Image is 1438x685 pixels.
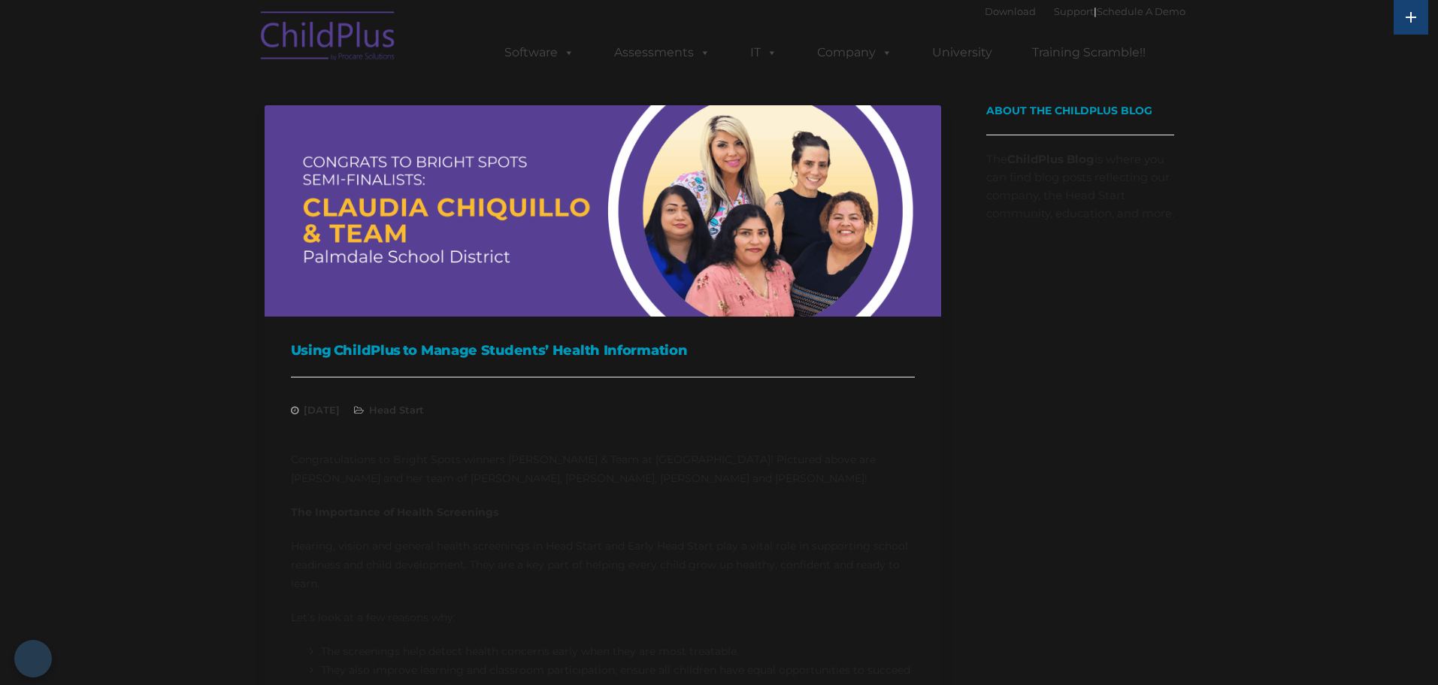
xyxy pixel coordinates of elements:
a: Training Scramble!! [1017,38,1161,68]
img: ChildPlus by Procare Solutions [253,1,404,76]
button: Cookies Settings [14,640,52,677]
p: Hearing, vision and general health screenings in Head Start and Early Head Start play a vital rol... [291,537,915,593]
a: Software [489,38,589,68]
strong: ChildPlus Blog [1007,152,1094,166]
li: The screenings help detect health concerns early when they are most treatable. [321,642,915,661]
strong: The Importance of Health Screenings [291,505,498,519]
p: Let’s look at a few reasons why: [291,608,915,627]
p: Congratulations to Bright Spots winners [PERSON_NAME] & Team at [GEOGRAPHIC_DATA]​! Pictured abov... [291,450,915,488]
a: Schedule A Demo [1097,5,1185,17]
font: | [985,5,1185,17]
a: Download [985,5,1036,17]
p: The is where you can find blog posts reflecting our company, the Head Start community, education,... [986,150,1174,223]
a: Head Start [369,404,424,416]
h1: Using ChildPlus to Manage Students’ Health Information [291,339,915,362]
a: Support [1054,5,1094,17]
a: IT [735,38,792,68]
a: Company [802,38,907,68]
span: About the ChildPlus Blog [986,104,1152,117]
a: Assessments [599,38,725,68]
a: University [917,38,1007,68]
span: [DATE] [291,404,340,416]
